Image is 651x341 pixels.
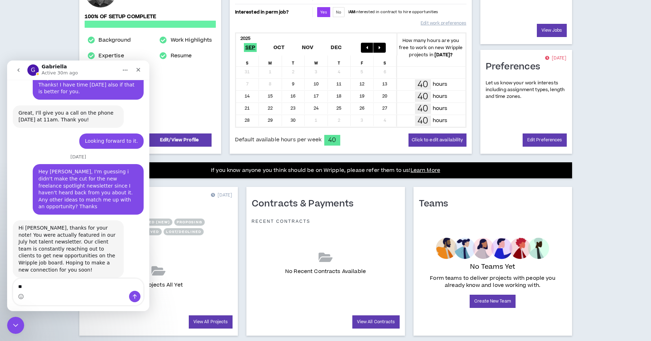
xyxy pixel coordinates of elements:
[433,80,448,88] p: hours
[320,10,327,15] span: Yes
[422,275,564,289] p: Form teams to deliver projects with people you already know and love working with.
[434,52,453,58] b: [DATE] ?
[164,228,204,235] button: Lost/Declined
[419,198,454,210] h1: Teams
[122,230,133,242] button: Send a message…
[72,73,137,89] div: Looking forward to it.
[348,9,438,15] p: I interested in contract to hire opportunities
[433,93,448,100] p: hours
[134,281,183,289] p: No Projects All Yet
[31,108,131,150] div: Hey [PERSON_NAME], I'm guessing i didn't make the cut for the new freelance spotlight newsletter ...
[537,24,567,37] a: View Jobs
[285,268,366,276] p: No Recent Contracts Available
[329,43,343,52] span: Dec
[134,219,172,226] button: Invited (new)
[305,56,328,66] div: W
[211,192,232,199] p: [DATE]
[6,218,136,230] textarea: Message…
[282,56,305,66] div: T
[236,56,259,66] div: S
[6,45,137,73] div: Gabriella says…
[6,104,137,160] div: Daniel says…
[470,262,516,272] p: No Teams Yet
[189,315,233,329] a: View All Projects
[351,56,374,66] div: F
[7,317,24,334] iframe: Intercom live chat
[336,10,341,15] span: No
[98,52,124,60] a: Expertise
[470,295,516,308] a: Create New Team
[396,37,465,58] p: How many hours are you free to work on new Wripple projects in
[6,73,137,94] div: Daniel says…
[352,315,400,329] a: View All Contracts
[6,160,137,233] div: Gabriella says…
[211,166,440,175] p: If you know anyone you think should be on Wripple, please refer them to us!
[171,36,212,44] a: Work Highlights
[240,35,251,42] b: 2025
[433,117,448,125] p: hours
[6,160,117,217] div: Hi [PERSON_NAME], thanks for your note! You were actually featured in our July hot talent newslet...
[11,233,17,239] button: Emoji picker
[7,61,149,311] iframe: Intercom live chat
[171,52,192,60] a: Resume
[433,105,448,112] p: hours
[235,7,311,17] p: Interested in perm job?
[545,55,566,62] p: [DATE]
[235,136,321,144] span: Default available hours per week
[85,13,216,21] p: 100% of setup complete
[98,36,130,44] a: Background
[252,219,311,224] p: Recent Contracts
[411,167,440,174] a: Learn More
[486,80,567,100] p: Let us know your work interests including assignment types, length and time zones.
[244,43,257,52] span: Sep
[6,94,137,104] div: [DATE]
[523,133,567,147] a: Edit Preferences
[374,56,397,66] div: S
[11,164,111,213] div: Hi [PERSON_NAME], thanks for your note! You were actually featured in our July hot talent newslet...
[11,49,111,63] div: Great, I'll give you a call on the phone [DATE] at 11am. Thank you!
[272,43,286,52] span: Oct
[300,43,315,52] span: Nov
[174,219,204,226] button: Proposing
[148,133,212,147] a: Edit/View Profile
[349,9,355,15] strong: AM
[259,56,282,66] div: M
[26,104,137,154] div: Hey [PERSON_NAME], I'm guessing i didn't make the cut for the new freelance spotlight newsletter ...
[6,45,117,67] div: Great, I'll give you a call on the phone [DATE] at 11am. Thank you!
[409,133,466,147] button: Click to edit availability
[252,198,359,210] h1: Contracts & Payments
[486,61,546,73] h1: Preferences
[436,238,549,259] img: empty
[78,77,131,84] div: Looking forward to it.
[421,17,466,30] a: Edit work preferences
[328,56,351,66] div: T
